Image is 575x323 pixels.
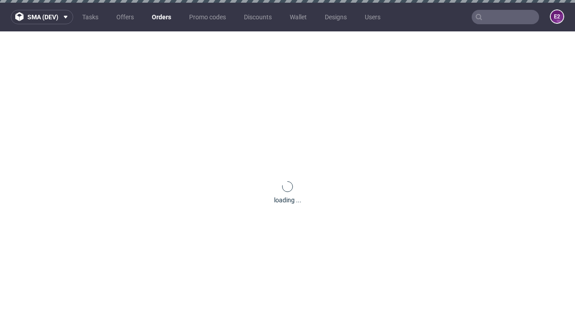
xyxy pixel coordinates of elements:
button: sma (dev) [11,10,73,24]
div: loading ... [274,196,301,205]
a: Users [359,10,386,24]
a: Promo codes [184,10,231,24]
a: Discounts [239,10,277,24]
a: Offers [111,10,139,24]
a: Wallet [284,10,312,24]
figcaption: e2 [551,10,563,23]
a: Tasks [77,10,104,24]
span: sma (dev) [27,14,58,20]
a: Orders [146,10,177,24]
a: Designs [319,10,352,24]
